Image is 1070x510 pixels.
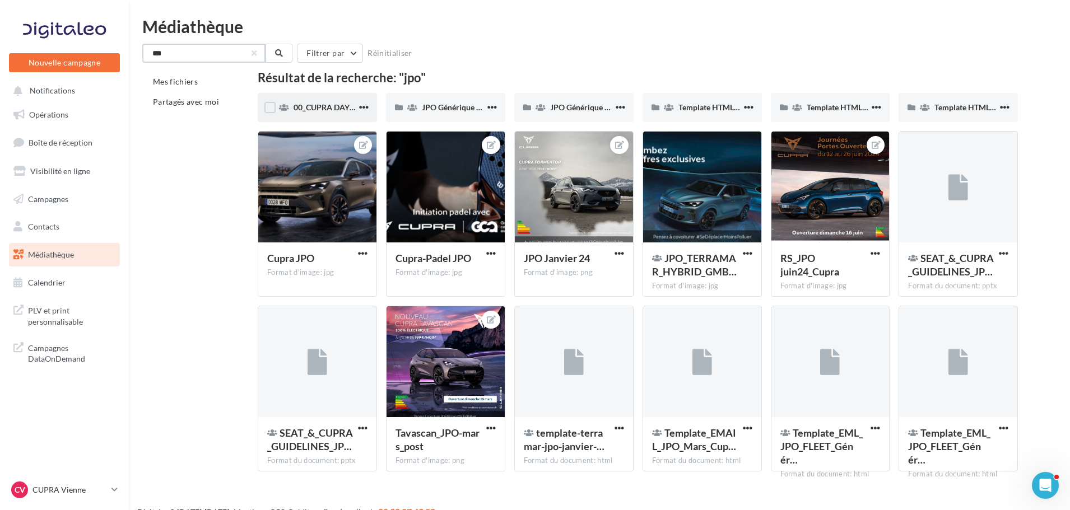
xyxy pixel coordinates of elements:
a: Campagnes DataOnDemand [7,336,122,369]
div: Format du document: html [780,469,881,479]
span: Mes fichiers [153,77,198,86]
span: RS_JPO juin24_Cupra [780,252,839,278]
a: Boîte de réception [7,130,122,155]
span: Partagés avec moi [153,97,219,106]
span: Template HTML - JPO Janvier 2025 [807,102,929,112]
p: CUPRA Vienne [32,484,107,495]
div: Format du document: html [652,456,752,466]
span: Template_EML_JPO_FLEET_Générique_Born [780,427,863,466]
button: Nouvelle campagne [9,53,120,72]
div: Format du document: html [524,456,624,466]
span: Template HTML - CUPRA DAYS (JPO) Générique [678,102,847,112]
span: Cupra JPO [267,252,314,264]
span: SEAT_&_CUPRA_GUIDELINES_JPO_2025 [267,427,353,452]
a: Opérations [7,103,122,127]
div: Format d'image: jpg [396,268,496,278]
span: Notifications [30,86,75,96]
span: Template_EML_JPO_FLEET_Générique_Formentor [908,427,990,466]
div: Format du document: pptx [908,281,1008,291]
span: JPO_TERRAMAR_HYBRID_GMB copie [652,252,737,278]
div: Résultat de la recherche: "jpo" [258,72,1018,84]
a: Campagnes [7,188,122,211]
a: CV CUPRA Vienne [9,479,120,500]
span: Médiathèque [28,250,74,259]
div: Format d'image: jpg [267,268,367,278]
span: Cupra-Padel JPO [396,252,471,264]
div: Format d'image: jpg [652,281,752,291]
span: Tavascan_JPO-mars_post [396,427,480,452]
div: Format du document: pptx [267,456,367,466]
a: PLV et print personnalisable [7,298,122,331]
span: SEAT_&_CUPRA_GUIDELINES_JPO_2025 [908,252,994,278]
div: Format d'image: png [524,268,624,278]
a: Médiathèque [7,243,122,266]
a: Visibilité en ligne [7,160,122,183]
span: Campagnes DataOnDemand [28,340,115,364]
span: Template_EMAIL_JPO_Mars_Cupra_FormentorMidnight [652,427,736,452]
a: Calendrier [7,271,122,294]
a: Contacts [7,215,122,238]
span: Opérations [29,110,68,119]
span: Contacts [28,222,59,231]
span: JPO Janvier 24 [524,252,590,264]
span: template-terramar-jpo-janvier-2025 [524,427,604,452]
span: Campagnes [28,194,68,203]
div: Médiathèque [142,18,1057,35]
span: Visibilité en ligne [30,166,90,176]
div: Format d'image: jpg [780,281,881,291]
button: Filtrer par [297,44,363,63]
span: Calendrier [28,278,66,287]
span: JPO Générique - PRIVATE [550,102,640,112]
span: Template HTML - JPO Mars [934,102,1030,112]
span: JPO Générique - FLEET [422,102,503,112]
iframe: Intercom live chat [1032,472,1059,499]
span: Boîte de réception [29,138,92,147]
div: Format du document: html [908,469,1008,479]
span: 00_CUPRA DAYS (JPO) [294,102,375,112]
button: Réinitialiser [363,46,417,60]
div: Format d'image: png [396,456,496,466]
span: PLV et print personnalisable [28,303,115,327]
span: CV [15,484,25,495]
